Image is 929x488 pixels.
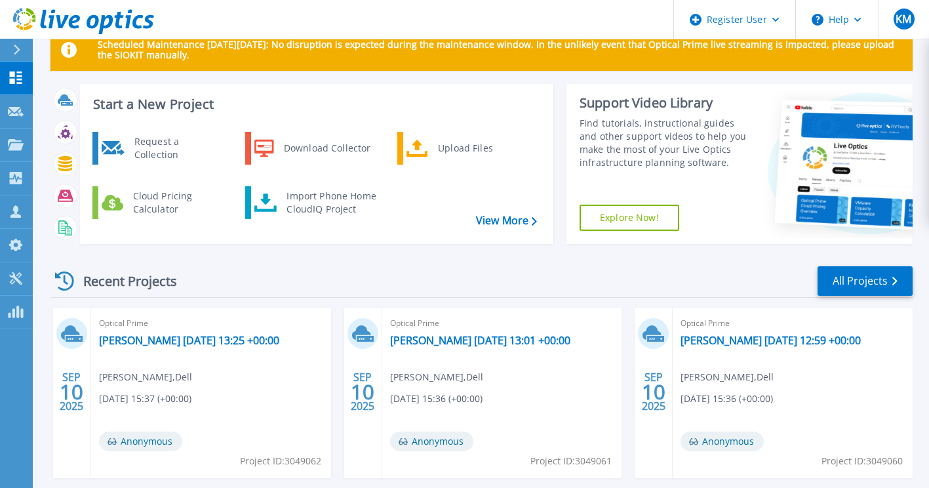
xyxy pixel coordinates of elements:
[476,214,537,227] a: View More
[280,190,382,216] div: Import Phone Home CloudIQ Project
[50,265,195,297] div: Recent Projects
[99,432,182,451] span: Anonymous
[99,392,191,406] span: [DATE] 15:37 (+00:00)
[431,135,528,161] div: Upload Files
[681,334,861,347] a: [PERSON_NAME] [DATE] 12:59 +00:00
[60,386,83,397] span: 10
[390,334,570,347] a: [PERSON_NAME] [DATE] 13:01 +00:00
[99,316,323,331] span: Optical Prime
[642,386,665,397] span: 10
[821,454,903,468] span: Project ID: 3049060
[390,392,483,406] span: [DATE] 15:36 (+00:00)
[818,266,913,296] a: All Projects
[681,432,764,451] span: Anonymous
[127,190,224,216] div: Cloud Pricing Calculator
[277,135,376,161] div: Download Collector
[580,94,752,112] div: Support Video Library
[681,392,773,406] span: [DATE] 15:36 (+00:00)
[681,370,774,384] span: [PERSON_NAME] , Dell
[245,132,380,165] a: Download Collector
[641,368,666,416] div: SEP 2025
[397,132,532,165] a: Upload Files
[350,368,375,416] div: SEP 2025
[99,370,192,384] span: [PERSON_NAME] , Dell
[390,316,614,331] span: Optical Prime
[580,117,752,169] div: Find tutorials, instructional guides and other support videos to help you make the most of your L...
[580,205,679,231] a: Explore Now!
[98,39,902,60] p: Scheduled Maintenance [DATE][DATE]: No disruption is expected during the maintenance window. In t...
[92,186,227,219] a: Cloud Pricing Calculator
[240,454,321,468] span: Project ID: 3049062
[59,368,84,416] div: SEP 2025
[92,132,227,165] a: Request a Collection
[93,97,536,112] h3: Start a New Project
[99,334,279,347] a: [PERSON_NAME] [DATE] 13:25 +00:00
[390,432,473,451] span: Anonymous
[351,386,374,397] span: 10
[128,135,224,161] div: Request a Collection
[530,454,612,468] span: Project ID: 3049061
[896,14,911,24] span: KM
[681,316,905,331] span: Optical Prime
[390,370,483,384] span: [PERSON_NAME] , Dell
